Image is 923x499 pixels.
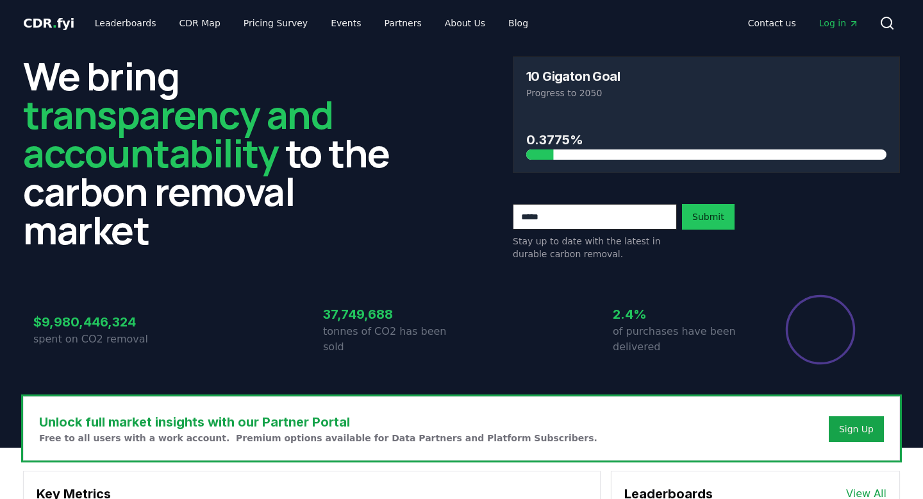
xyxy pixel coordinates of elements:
[33,312,172,332] h3: $9,980,446,324
[23,88,333,179] span: transparency and accountability
[785,294,856,366] div: Percentage of sales delivered
[819,17,859,30] span: Log in
[526,70,620,83] h3: 10 Gigaton Goal
[738,12,806,35] a: Contact us
[23,14,74,32] a: CDR.fyi
[323,324,462,355] p: tonnes of CO2 has been sold
[526,130,886,149] h3: 0.3775%
[682,204,735,230] button: Submit
[829,416,884,442] button: Sign Up
[513,235,677,260] p: Stay up to date with the latest in durable carbon removal.
[526,87,886,99] p: Progress to 2050
[498,12,538,35] a: Blog
[85,12,538,35] nav: Main
[33,332,172,347] p: spent on CO2 removal
[374,12,432,35] a: Partners
[39,412,597,432] h3: Unlock full market insights with our Partner Portal
[613,305,751,324] h3: 2.4%
[23,56,410,249] h2: We bring to the carbon removal market
[23,15,74,31] span: CDR fyi
[53,15,57,31] span: .
[738,12,869,35] nav: Main
[839,423,874,436] a: Sign Up
[320,12,371,35] a: Events
[85,12,167,35] a: Leaderboards
[323,305,462,324] h3: 37,749,688
[39,432,597,444] p: Free to all users with a work account. Premium options available for Data Partners and Platform S...
[233,12,318,35] a: Pricing Survey
[169,12,231,35] a: CDR Map
[435,12,495,35] a: About Us
[809,12,869,35] a: Log in
[613,324,751,355] p: of purchases have been delivered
